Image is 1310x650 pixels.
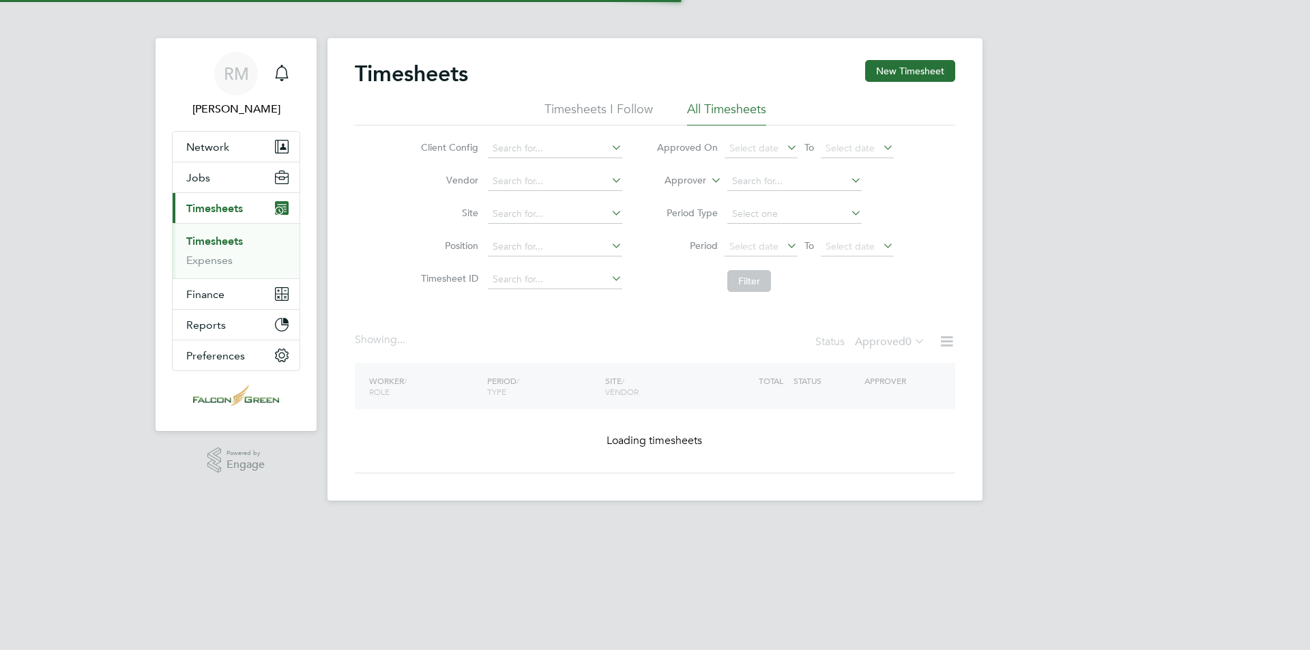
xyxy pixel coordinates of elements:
span: Network [186,141,229,153]
button: Reports [173,310,300,340]
span: Roisin Murphy [172,101,300,117]
input: Search for... [488,270,622,289]
button: Preferences [173,340,300,370]
label: Vendor [417,174,478,186]
a: Timesheets [186,235,243,248]
input: Select one [727,205,862,224]
div: Showing [355,333,408,347]
label: Timesheet ID [417,272,478,284]
button: Filter [727,270,771,292]
span: Powered by [227,447,265,459]
span: Engage [227,459,265,471]
label: Client Config [417,141,478,153]
button: New Timesheet [865,60,955,82]
span: Select date [729,142,778,154]
span: Select date [729,240,778,252]
button: Jobs [173,162,300,192]
li: Timesheets I Follow [544,101,653,125]
input: Search for... [488,205,622,224]
button: Finance [173,279,300,309]
span: Jobs [186,171,210,184]
span: To [800,237,818,254]
li: All Timesheets [687,101,766,125]
span: Select date [826,142,875,154]
input: Search for... [488,237,622,256]
nav: Main navigation [156,38,317,431]
button: Network [173,132,300,162]
label: Approver [645,174,706,188]
span: To [800,138,818,156]
input: Search for... [488,139,622,158]
div: Status [815,333,928,352]
span: 0 [905,335,912,349]
a: Expenses [186,254,233,267]
label: Period Type [656,207,718,219]
label: Approved [855,335,925,349]
img: falcongreen-logo-retina.png [193,385,279,407]
label: Period [656,239,718,252]
span: Reports [186,319,226,331]
h2: Timesheets [355,60,468,87]
a: Go to home page [172,385,300,407]
a: Powered byEngage [207,447,265,473]
input: Search for... [727,172,862,191]
span: RM [224,65,249,83]
span: Select date [826,240,875,252]
a: RM[PERSON_NAME] [172,52,300,117]
button: Timesheets [173,193,300,223]
input: Search for... [488,172,622,191]
label: Site [417,207,478,219]
span: Finance [186,288,224,301]
label: Position [417,239,478,252]
span: ... [397,333,405,346]
span: Timesheets [186,202,243,215]
div: Timesheets [173,223,300,278]
span: Preferences [186,349,245,362]
label: Approved On [656,141,718,153]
